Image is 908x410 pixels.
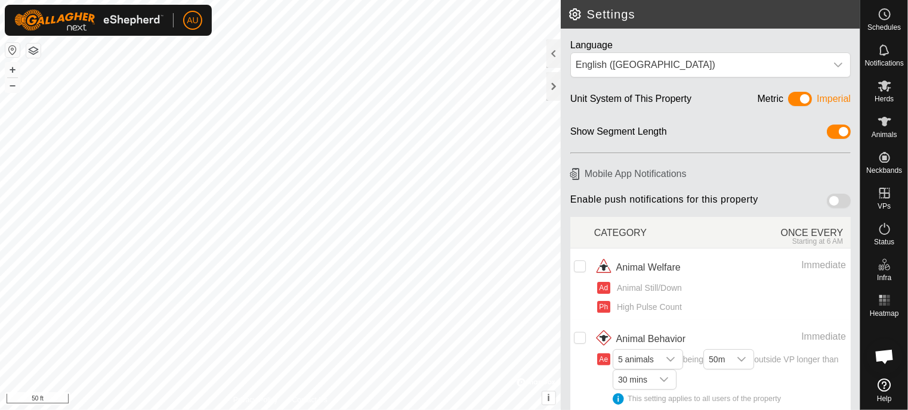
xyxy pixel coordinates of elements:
span: Herds [875,95,894,102]
div: Language [570,38,851,52]
img: animal welfare icon [594,258,613,277]
div: Immediate [741,330,846,344]
div: Immediate [741,258,846,272]
div: Show Segment Length [570,125,667,143]
span: 50m [704,350,730,369]
button: Ad [597,282,610,294]
span: 5 animals [613,350,659,369]
div: dropdown trigger [730,350,753,369]
div: Open chat [867,338,903,374]
button: Ph [597,301,610,313]
a: Contact Us [292,395,328,405]
h2: Settings [568,7,860,21]
span: Help [877,395,892,402]
img: animal behavior icon [594,330,613,349]
div: Imperial [817,92,851,110]
div: Starting at 6 AM [722,237,843,246]
div: English ([GEOGRAPHIC_DATA]) [576,58,821,72]
span: Animal Welfare [616,260,681,275]
span: Status [874,238,894,246]
span: Heatmap [870,310,899,317]
button: + [5,63,20,77]
div: This setting applies to all users of the property [613,393,846,405]
div: dropdown trigger [652,370,676,389]
span: VPs [878,203,891,210]
div: ONCE EVERY [722,219,851,246]
span: AU [187,14,198,27]
span: Animal Still/Down [613,282,682,294]
span: being outside VP longer than [613,355,846,405]
button: Ae [597,353,610,365]
div: dropdown trigger [659,350,682,369]
span: Neckbands [866,167,902,174]
span: Schedules [867,24,901,31]
button: Map Layers [26,44,41,58]
a: Help [861,374,908,407]
span: Animal Behavior [616,332,686,346]
span: Notifications [865,60,904,67]
a: Privacy Policy [233,395,278,405]
button: Reset Map [5,43,20,57]
span: 30 mins [613,370,652,389]
span: English (US) [571,53,826,77]
span: Infra [877,274,891,281]
span: i [548,393,550,403]
div: Unit System of This Property [570,92,691,110]
div: dropdown trigger [826,53,850,77]
span: Enable push notifications for this property [570,194,758,212]
div: CATEGORY [594,219,722,246]
button: – [5,78,20,92]
img: Gallagher Logo [14,10,163,31]
h6: Mobile App Notifications [566,163,856,184]
div: Metric [758,92,784,110]
span: High Pulse Count [613,301,682,313]
button: i [542,392,555,405]
span: Animals [872,131,897,138]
